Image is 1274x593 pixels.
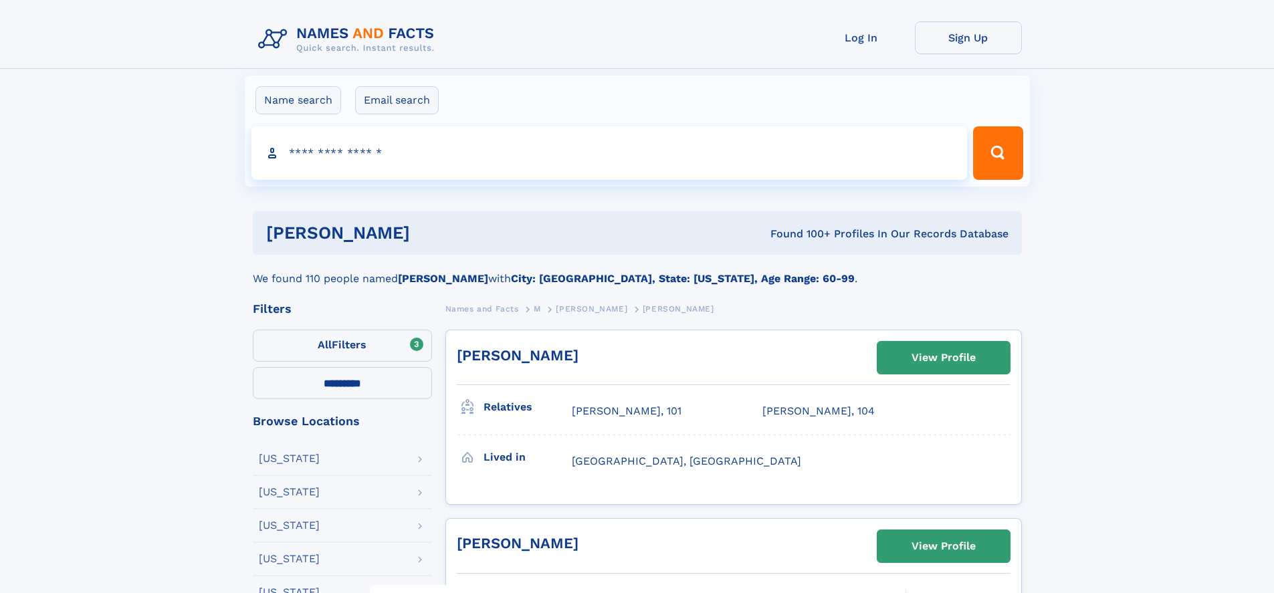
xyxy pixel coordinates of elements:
[259,487,320,497] div: [US_STATE]
[253,303,432,315] div: Filters
[556,304,627,314] span: [PERSON_NAME]
[511,272,855,285] b: City: [GEOGRAPHIC_DATA], State: [US_STATE], Age Range: 60-99
[266,225,591,241] h1: [PERSON_NAME]
[259,520,320,531] div: [US_STATE]
[915,21,1022,54] a: Sign Up
[457,347,578,364] a: [PERSON_NAME]
[534,304,541,314] span: M
[762,404,875,419] a: [PERSON_NAME], 104
[643,304,714,314] span: [PERSON_NAME]
[808,21,915,54] a: Log In
[355,86,439,114] label: Email search
[259,554,320,564] div: [US_STATE]
[912,342,976,373] div: View Profile
[572,455,801,467] span: [GEOGRAPHIC_DATA], [GEOGRAPHIC_DATA]
[484,446,572,469] h3: Lived in
[253,21,445,57] img: Logo Names and Facts
[457,535,578,552] a: [PERSON_NAME]
[398,272,488,285] b: [PERSON_NAME]
[255,86,341,114] label: Name search
[912,531,976,562] div: View Profile
[251,126,968,180] input: search input
[572,404,681,419] a: [PERSON_NAME], 101
[877,342,1010,374] a: View Profile
[253,415,432,427] div: Browse Locations
[253,255,1022,287] div: We found 110 people named with .
[877,530,1010,562] a: View Profile
[973,126,1023,180] button: Search Button
[534,300,541,317] a: M
[445,300,519,317] a: Names and Facts
[484,396,572,419] h3: Relatives
[253,330,432,362] label: Filters
[556,300,627,317] a: [PERSON_NAME]
[318,338,332,351] span: All
[259,453,320,464] div: [US_STATE]
[590,227,1008,241] div: Found 100+ Profiles In Our Records Database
